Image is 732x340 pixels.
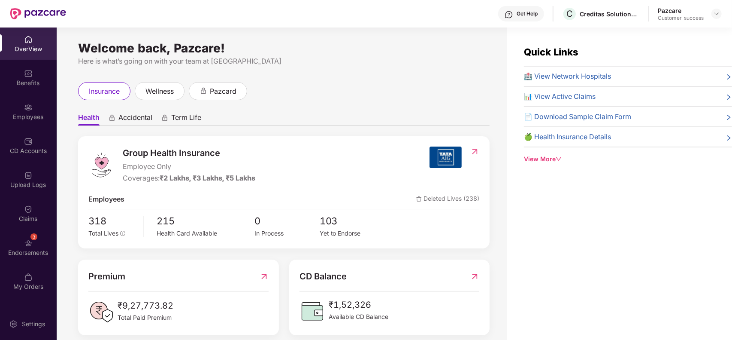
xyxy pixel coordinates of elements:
img: svg+xml;base64,PHN2ZyBpZD0iSGVscC0zMngzMiIgeG1sbnM9Imh0dHA6Ly93d3cudzMub3JnLzIwMDAvc3ZnIiB3aWR0aD... [505,10,513,19]
span: info-circle [120,231,125,236]
div: View More [524,154,732,164]
div: Health Card Available [157,229,254,238]
div: Get Help [517,10,538,17]
span: Term Life [171,113,201,126]
img: svg+xml;base64,PHN2ZyBpZD0iQmVuZWZpdHMiIHhtbG5zPSJodHRwOi8vd3d3LnczLm9yZy8yMDAwL3N2ZyIgd2lkdGg9Ij... [24,69,33,78]
img: svg+xml;base64,PHN2ZyBpZD0iTXlfT3JkZXJzIiBkYXRhLW5hbWU9Ik15IE9yZGVycyIgeG1sbnM9Imh0dHA6Ly93d3cudz... [24,273,33,282]
span: Premium [88,270,125,283]
span: 🍏 Health Insurance Details [524,132,611,142]
span: Group Health Insurance [123,147,255,160]
img: RedirectIcon [260,270,269,283]
span: ₹2 Lakhs, ₹3 Lakhs, ₹5 Lakhs [160,174,255,182]
span: right [725,73,732,82]
span: 0 [254,214,320,229]
img: svg+xml;base64,PHN2ZyBpZD0iRW5kb3JzZW1lbnRzIiB4bWxucz0iaHR0cDovL3d3dy53My5vcmcvMjAwMC9zdmciIHdpZH... [24,239,33,248]
div: Coverages: [123,173,255,184]
img: svg+xml;base64,PHN2ZyBpZD0iRHJvcGRvd24tMzJ4MzIiIHhtbG5zPSJodHRwOi8vd3d3LnczLm9yZy8yMDAwL3N2ZyIgd2... [713,10,720,17]
span: insurance [89,86,120,97]
span: wellness [145,86,174,97]
span: 🏥 View Network Hospitals [524,71,611,82]
span: 318 [88,214,137,229]
img: CDBalanceIcon [299,298,325,324]
span: Total Lives [88,230,118,237]
div: Settings [19,320,48,328]
span: Accidental [118,113,152,126]
div: Welcome back, Pazcare! [78,45,490,52]
span: Health [78,113,100,126]
span: Deleted Lives (238) [416,194,479,205]
span: Total Paid Premium [118,313,173,322]
div: In Process [254,229,320,238]
span: ₹9,27,773.82 [118,299,173,312]
img: svg+xml;base64,PHN2ZyBpZD0iQ2xhaW0iIHhtbG5zPSJodHRwOi8vd3d3LnczLm9yZy8yMDAwL3N2ZyIgd2lkdGg9IjIwIi... [24,205,33,214]
img: RedirectIcon [470,270,479,283]
img: insurerIcon [430,147,462,168]
img: svg+xml;base64,PHN2ZyBpZD0iVXBsb2FkX0xvZ3MiIGRhdGEtbmFtZT0iVXBsb2FkIExvZ3MiIHhtbG5zPSJodHRwOi8vd3... [24,171,33,180]
span: Available CD Balance [329,312,388,322]
img: svg+xml;base64,PHN2ZyBpZD0iRW1wbG95ZWVzIiB4bWxucz0iaHR0cDovL3d3dy53My5vcmcvMjAwMC9zdmciIHdpZHRoPS... [24,103,33,112]
div: Yet to Endorse [320,229,385,238]
div: animation [161,114,169,122]
img: svg+xml;base64,PHN2ZyBpZD0iQ0RfQWNjb3VudHMiIGRhdGEtbmFtZT0iQ0QgQWNjb3VudHMiIHhtbG5zPSJodHRwOi8vd3... [24,137,33,146]
img: New Pazcare Logo [10,8,66,19]
div: animation [200,87,207,95]
img: svg+xml;base64,PHN2ZyBpZD0iU2V0dGluZy0yMHgyMCIgeG1sbnM9Imh0dHA6Ly93d3cudzMub3JnLzIwMDAvc3ZnIiB3aW... [9,320,18,328]
div: Pazcare [658,6,704,15]
span: Employees [88,194,124,205]
span: 📄 Download Sample Claim Form [524,111,631,122]
img: svg+xml;base64,PHN2ZyBpZD0iSG9tZSIgeG1sbnM9Imh0dHA6Ly93d3cudzMub3JnLzIwMDAvc3ZnIiB3aWR0aD0iMjAiIG... [24,35,33,44]
span: ₹1,52,326 [329,298,388,312]
span: Employee Only [123,161,255,172]
img: deleteIcon [416,196,422,202]
span: CD Balance [299,270,347,283]
div: Here is what’s going on with your team at [GEOGRAPHIC_DATA] [78,56,490,67]
span: down [556,156,562,162]
span: Quick Links [524,46,578,58]
span: right [725,113,732,122]
span: right [725,93,732,102]
span: pazcard [210,86,236,97]
img: PaidPremiumIcon [88,299,114,325]
span: 103 [320,214,385,229]
img: logo [88,152,114,178]
span: 📊 View Active Claims [524,91,596,102]
span: right [725,133,732,142]
div: animation [108,114,116,122]
div: 3 [30,233,37,240]
span: 215 [157,214,254,229]
span: C [566,9,573,19]
div: Creditas Solutions Private Limited [580,10,640,18]
img: RedirectIcon [470,147,479,156]
div: Customer_success [658,15,704,21]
